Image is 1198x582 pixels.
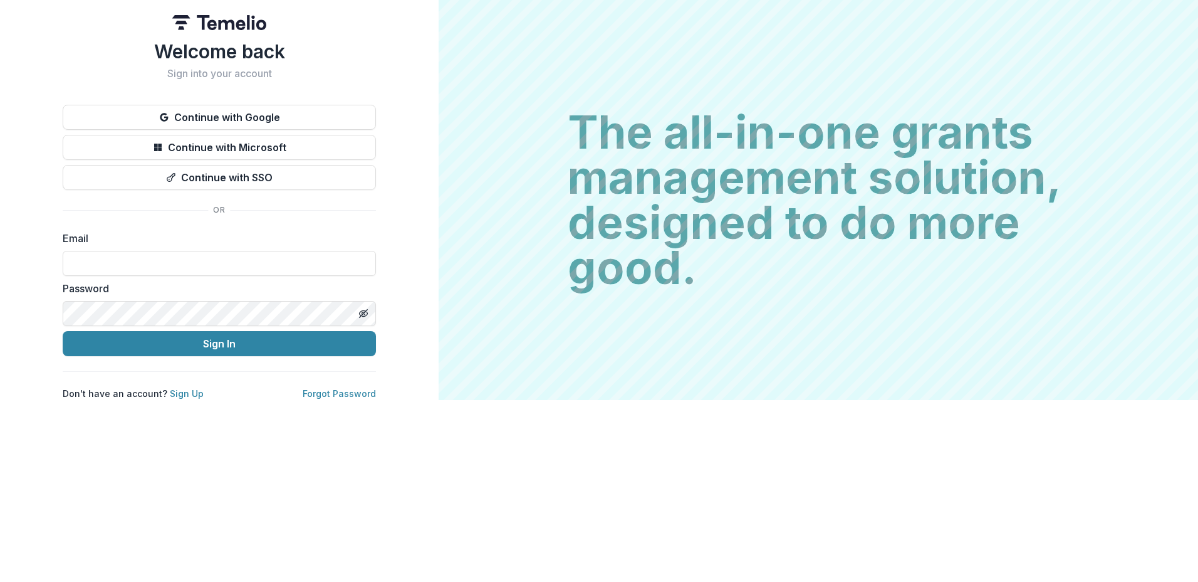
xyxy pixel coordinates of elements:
label: Email [63,231,368,246]
button: Continue with Google [63,105,376,130]
h2: Sign into your account [63,68,376,80]
button: Sign In [63,331,376,356]
p: Don't have an account? [63,387,204,400]
a: Forgot Password [303,388,376,399]
img: Temelio [172,15,266,30]
a: Sign Up [170,388,204,399]
button: Continue with SSO [63,165,376,190]
button: Toggle password visibility [353,304,373,324]
button: Continue with Microsoft [63,135,376,160]
h1: Welcome back [63,40,376,63]
label: Password [63,281,368,296]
